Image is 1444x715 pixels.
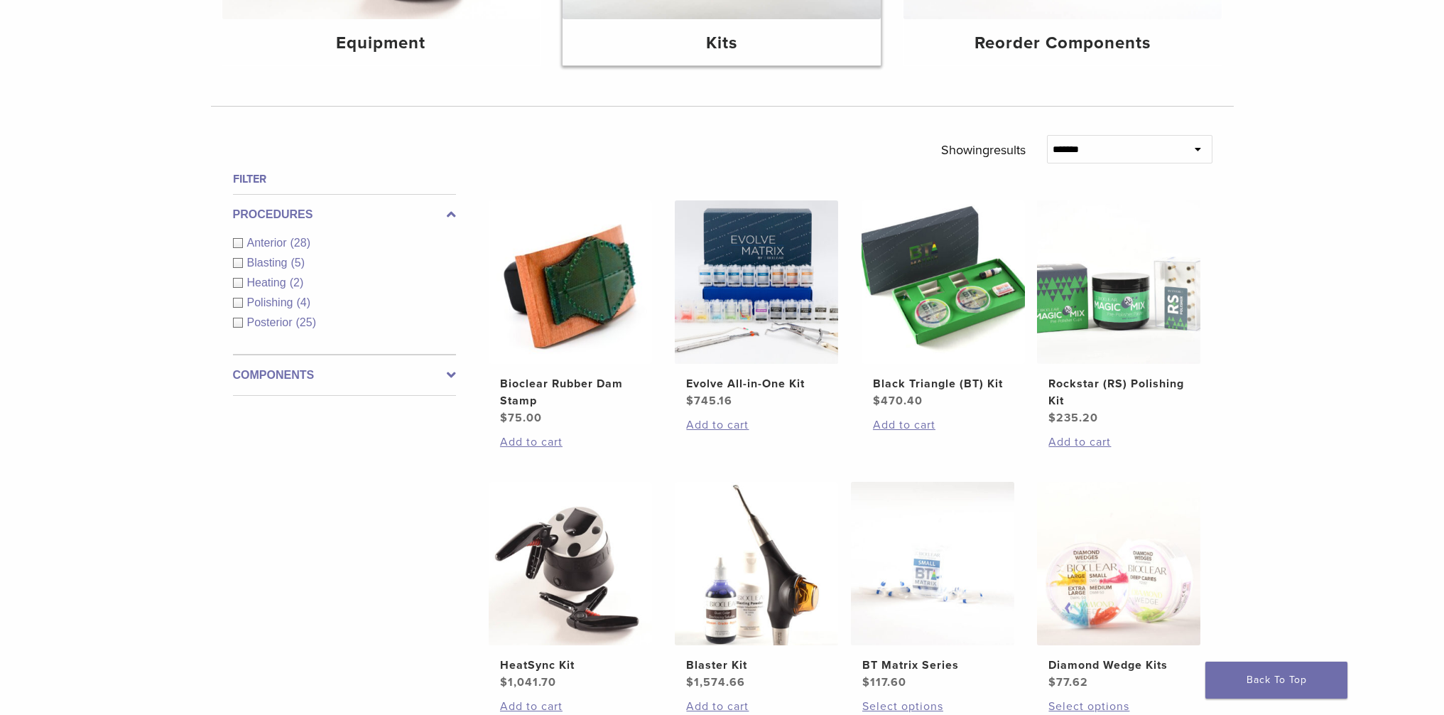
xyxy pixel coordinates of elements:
a: Add to cart: “Black Triangle (BT) Kit” [873,416,1014,434]
span: (4) [296,296,310,308]
img: BT Matrix Series [851,482,1014,645]
a: Evolve All-in-One KitEvolve All-in-One Kit $745.16 [674,200,840,409]
span: $ [686,394,694,408]
a: Diamond Wedge KitsDiamond Wedge Kits $77.62 [1036,482,1202,691]
img: Bioclear Rubber Dam Stamp [489,200,652,364]
h2: Black Triangle (BT) Kit [873,375,1014,392]
img: Diamond Wedge Kits [1037,482,1200,645]
span: Polishing [247,296,297,308]
h2: Evolve All-in-One Kit [686,375,827,392]
span: $ [1048,675,1056,689]
img: Black Triangle (BT) Kit [862,200,1025,364]
span: $ [686,675,694,689]
p: Showing results [941,135,1026,165]
h2: BT Matrix Series [862,657,1003,674]
label: Procedures [233,206,456,223]
bdi: 1,574.66 [686,675,745,689]
bdi: 117.60 [862,675,906,689]
h2: HeatSync Kit [500,657,641,674]
a: Add to cart: “Bioclear Rubber Dam Stamp” [500,434,641,451]
span: $ [873,394,881,408]
span: (2) [290,276,304,289]
span: $ [1048,411,1056,425]
span: Blasting [247,257,291,269]
span: (28) [291,237,310,249]
a: Rockstar (RS) Polishing KitRockstar (RS) Polishing Kit $235.20 [1036,200,1202,426]
span: (5) [291,257,305,269]
bdi: 77.62 [1048,675,1088,689]
bdi: 470.40 [873,394,923,408]
img: Blaster Kit [675,482,838,645]
a: Select options for “Diamond Wedge Kits” [1048,698,1189,715]
a: Bioclear Rubber Dam StampBioclear Rubber Dam Stamp $75.00 [488,200,653,426]
span: Heating [247,276,290,289]
span: (25) [296,316,316,328]
span: $ [500,675,508,689]
h2: Diamond Wedge Kits [1048,657,1189,674]
a: HeatSync KitHeatSync Kit $1,041.70 [488,482,653,691]
h2: Bioclear Rubber Dam Stamp [500,375,641,409]
h2: Rockstar (RS) Polishing Kit [1048,375,1189,409]
h4: Equipment [234,31,529,56]
a: Back To Top [1205,662,1347,699]
img: Rockstar (RS) Polishing Kit [1037,200,1200,364]
a: Add to cart: “Rockstar (RS) Polishing Kit” [1048,434,1189,451]
label: Components [233,367,456,384]
a: Add to cart: “Blaster Kit” [686,698,827,715]
span: $ [862,675,870,689]
a: Add to cart: “Evolve All-in-One Kit” [686,416,827,434]
h2: Blaster Kit [686,657,827,674]
a: Select options for “BT Matrix Series” [862,698,1003,715]
bdi: 745.16 [686,394,732,408]
bdi: 235.20 [1048,411,1098,425]
a: Add to cart: “HeatSync Kit” [500,698,641,715]
span: Posterior [247,316,296,328]
bdi: 75.00 [500,411,542,425]
span: $ [500,411,508,425]
a: Blaster KitBlaster Kit $1,574.66 [674,482,840,691]
bdi: 1,041.70 [500,675,556,689]
h4: Kits [574,31,869,56]
h4: Filter [233,171,456,188]
a: BT Matrix SeriesBT Matrix Series $117.60 [850,482,1016,691]
span: Anterior [247,237,291,249]
img: Evolve All-in-One Kit [675,200,838,364]
a: Black Triangle (BT) KitBlack Triangle (BT) Kit $470.40 [861,200,1026,409]
h4: Reorder Components [915,31,1210,56]
img: HeatSync Kit [489,482,652,645]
